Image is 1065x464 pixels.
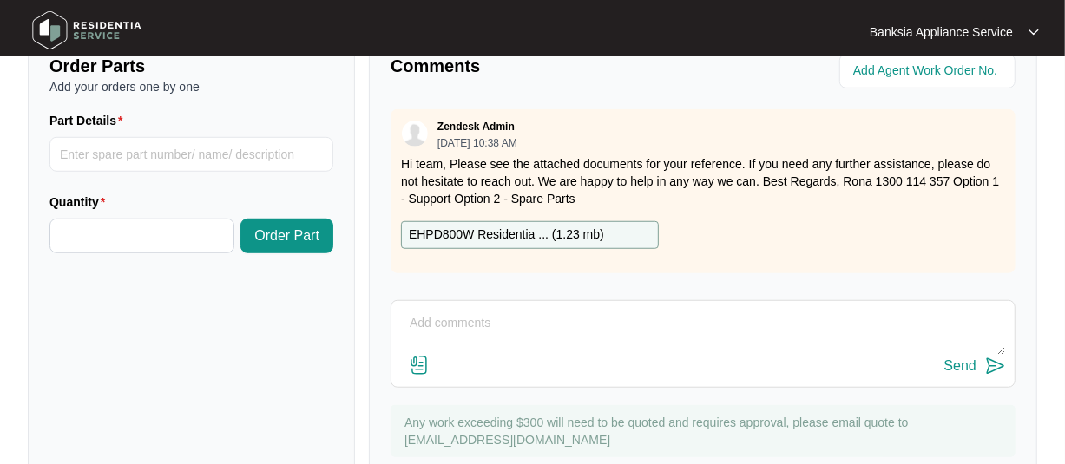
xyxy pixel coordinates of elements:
button: Order Part [240,219,333,253]
img: dropdown arrow [1029,28,1039,36]
p: [DATE] 10:38 AM [437,138,517,148]
p: Banksia Appliance Service [870,23,1013,41]
p: EHPD800W Residentia ... ( 1.23 mb ) [409,225,604,245]
input: Add Agent Work Order No. [853,61,1005,82]
img: file-attachment-doc.svg [409,355,430,376]
p: Add your orders one by one [49,78,333,95]
img: send-icon.svg [985,356,1006,376]
label: Part Details [49,112,130,129]
button: Send [944,355,1006,378]
p: Zendesk Admin [437,120,515,134]
p: Comments [391,54,691,78]
div: Send [944,358,976,374]
input: Part Details [49,137,333,172]
p: Order Parts [49,54,333,78]
p: Any work exceeding $300 will need to be quoted and requires approval, please email quote to [EMAI... [404,414,1007,448]
span: Order Part [254,225,319,246]
img: residentia service logo [26,4,148,56]
input: Quantity [50,219,233,252]
label: Quantity [49,193,112,211]
p: Hi team, Please see the attached documents for your reference. If you need any further assistance... [401,155,1005,207]
img: user.svg [402,121,428,147]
